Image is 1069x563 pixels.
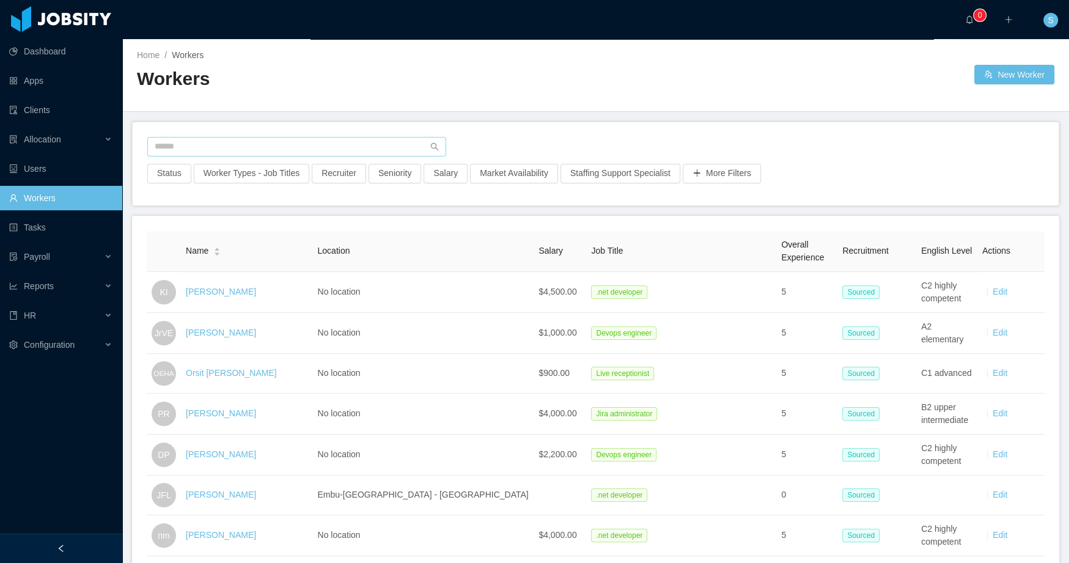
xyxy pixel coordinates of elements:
[24,311,36,320] span: HR
[430,142,439,151] i: icon: search
[9,186,112,210] a: icon: userWorkers
[24,281,54,291] span: Reports
[1004,15,1013,24] i: icon: plus
[1048,13,1053,28] span: S
[591,367,654,380] span: Live receptionist
[9,68,112,93] a: icon: appstoreApps
[776,435,837,476] td: 5
[424,164,468,183] button: Salary
[155,321,173,345] span: JrVE
[214,251,221,254] i: icon: caret-down
[965,15,974,24] i: icon: bell
[974,65,1054,84] button: icon: usergroup-addNew Worker
[137,67,596,92] h2: Workers
[137,50,160,60] a: Home
[993,530,1007,540] a: Edit
[538,530,576,540] span: $4,000.00
[312,394,534,435] td: No location
[591,448,656,462] span: Devops engineer
[186,530,256,540] a: [PERSON_NAME]
[993,408,1007,418] a: Edit
[842,449,884,459] a: Sourced
[776,272,837,313] td: 5
[153,363,174,384] span: OEHA
[147,164,191,183] button: Status
[312,313,534,354] td: No location
[312,272,534,313] td: No location
[776,476,837,515] td: 0
[591,407,657,421] span: Jira administrator
[538,368,570,378] span: $900.00
[317,246,350,256] span: Location
[312,515,534,556] td: No location
[842,408,884,418] a: Sourced
[156,483,171,507] span: JFL
[369,164,421,183] button: Seniority
[186,490,256,499] a: [PERSON_NAME]
[842,530,884,540] a: Sourced
[921,246,972,256] span: English Level
[186,328,256,337] a: [PERSON_NAME]
[591,246,623,256] span: Job Title
[916,354,977,394] td: C1 advanced
[993,287,1007,296] a: Edit
[993,490,1007,499] a: Edit
[312,476,534,515] td: Embu-[GEOGRAPHIC_DATA] - [GEOGRAPHIC_DATA]
[164,50,167,60] span: /
[842,488,880,502] span: Sourced
[982,246,1010,256] span: Actions
[842,326,880,340] span: Sourced
[974,9,986,21] sup: 0
[591,285,647,299] span: .net developer
[24,134,61,144] span: Allocation
[158,523,169,548] span: nm
[538,328,576,337] span: $1,000.00
[538,287,576,296] span: $4,500.00
[538,408,576,418] span: $4,000.00
[213,246,221,254] div: Sort
[842,448,880,462] span: Sourced
[842,407,880,421] span: Sourced
[9,98,112,122] a: icon: auditClients
[194,164,309,183] button: Worker Types - Job Titles
[591,488,647,502] span: .net developer
[158,402,169,426] span: PR
[842,246,888,256] span: Recruitment
[470,164,558,183] button: Market Availability
[916,272,977,313] td: C2 highly competent
[9,156,112,181] a: icon: robotUsers
[916,394,977,435] td: B2 upper intermediate
[9,340,18,349] i: icon: setting
[781,240,824,262] span: Overall Experience
[538,246,563,256] span: Salary
[842,287,884,296] a: Sourced
[683,164,761,183] button: icon: plusMore Filters
[214,246,221,250] i: icon: caret-up
[312,164,366,183] button: Recruiter
[186,449,256,459] a: [PERSON_NAME]
[172,50,204,60] span: Workers
[842,285,880,299] span: Sourced
[158,443,169,467] span: DP
[776,313,837,354] td: 5
[9,311,18,320] i: icon: book
[24,252,50,262] span: Payroll
[9,252,18,261] i: icon: file-protect
[591,326,656,340] span: Devops engineer
[312,354,534,394] td: No location
[9,282,18,290] i: icon: line-chart
[993,449,1007,459] a: Edit
[186,408,256,418] a: [PERSON_NAME]
[538,449,576,459] span: $2,200.00
[776,394,837,435] td: 5
[24,340,75,350] span: Configuration
[9,215,112,240] a: icon: profileTasks
[842,367,880,380] span: Sourced
[9,39,112,64] a: icon: pie-chartDashboard
[916,435,977,476] td: C2 highly competent
[842,328,884,337] a: Sourced
[916,515,977,556] td: C2 highly competent
[312,435,534,476] td: No location
[916,313,977,354] td: A2 elementary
